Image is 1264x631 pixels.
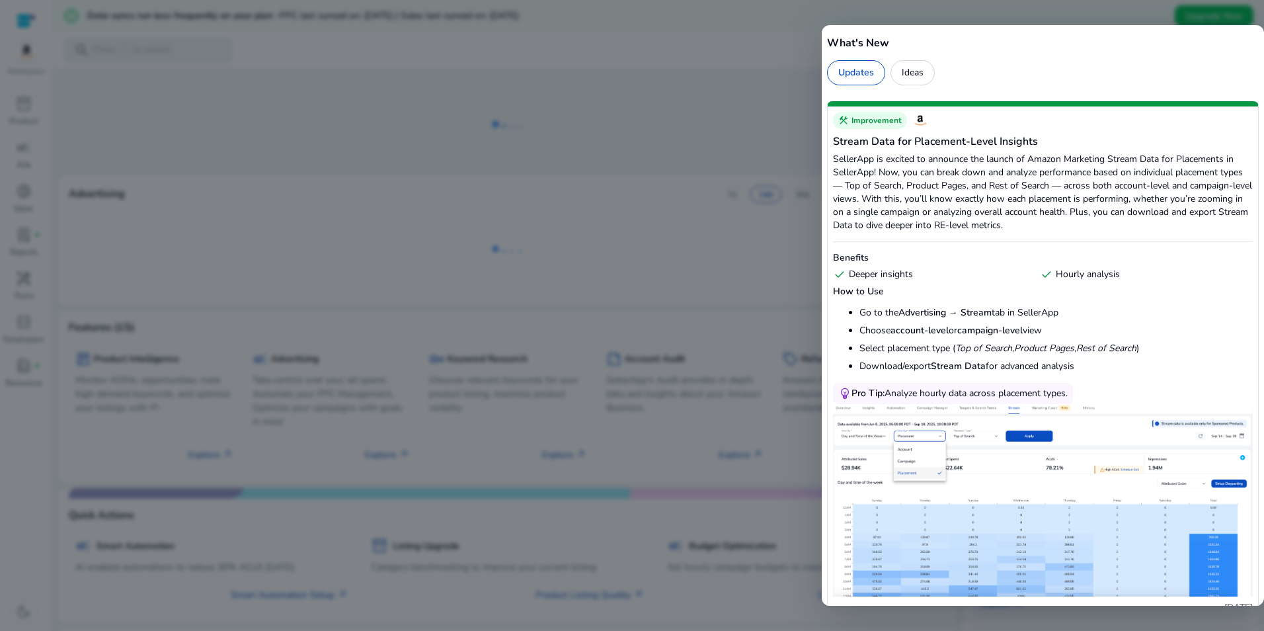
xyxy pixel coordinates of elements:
[838,115,849,126] span: construction
[851,387,885,400] span: Pro Tip:
[859,360,1253,373] li: Download/export for advanced analysis
[1076,342,1136,355] em: Rest of Search
[827,60,885,85] div: Updates
[1040,268,1053,281] span: check
[838,387,851,400] span: emoji_objects
[833,285,1253,298] h6: How to Use
[833,134,1253,149] h5: Stream Data for Placement-Level Insights
[1014,342,1074,355] em: Product Pages
[833,268,846,281] span: check
[833,404,1253,597] img: Stream Data for Placement-Level Insights
[851,115,902,126] span: Improvement
[912,112,928,128] img: Amazon
[859,324,1253,337] li: Choose or view
[859,342,1253,355] li: Select placement type ( , , )
[890,324,949,337] strong: account-level
[859,306,1253,319] li: Go to the tab in SellerApp
[931,360,986,372] strong: Stream Data
[833,601,1253,614] p: [DATE]
[833,268,1035,281] div: Deeper insights
[833,251,1253,265] h6: Benefits
[898,306,992,319] strong: Advertising → Stream
[957,324,1023,337] strong: campaign-level
[851,387,1068,400] div: Analyze hourly data across placement types.
[833,153,1253,232] p: SellerApp is excited to announce the launch of Amazon Marketing Stream Data for Placements in Sel...
[890,60,935,85] div: Ideas
[827,35,1259,51] h5: What's New
[1040,268,1242,281] div: Hourly analysis
[955,342,1012,355] em: Top of Search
